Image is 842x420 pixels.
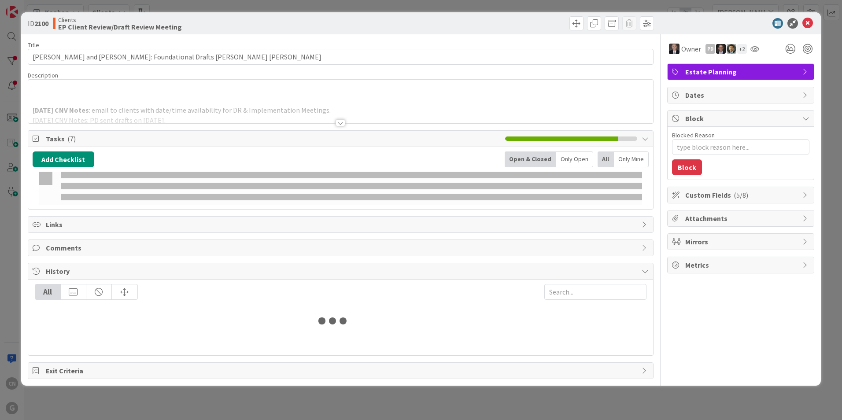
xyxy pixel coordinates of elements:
span: Block [685,113,798,124]
span: Description [28,71,58,79]
label: Blocked Reason [672,131,715,139]
div: + 2 [737,44,747,54]
div: Open & Closed [505,151,556,167]
span: Comments [46,243,637,253]
input: Search... [544,284,646,300]
div: All [598,151,614,167]
span: Links [46,219,637,230]
span: Tasks [46,133,501,144]
span: Clients [58,16,182,23]
span: Dates [685,90,798,100]
span: History [46,266,637,276]
img: JT [716,44,726,54]
span: ( 7 ) [67,134,76,143]
span: Mirrors [685,236,798,247]
button: Add Checklist [33,151,94,167]
span: ( 5/8 ) [734,191,748,199]
span: ID [28,18,48,29]
span: Owner [681,44,701,54]
input: type card name here... [28,49,654,65]
span: Custom Fields [685,190,798,200]
button: Block [672,159,702,175]
span: Estate Planning [685,66,798,77]
b: EP Client Review/Draft Review Meeting [58,23,182,30]
img: CG [727,44,736,54]
span: Metrics [685,260,798,270]
div: All [35,284,61,299]
span: Exit Criteria [46,365,637,376]
b: 2100 [34,19,48,28]
img: BG [669,44,680,54]
label: Title [28,41,39,49]
div: Only Mine [614,151,649,167]
div: PD [705,44,715,54]
span: Attachments [685,213,798,224]
div: Only Open [556,151,593,167]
